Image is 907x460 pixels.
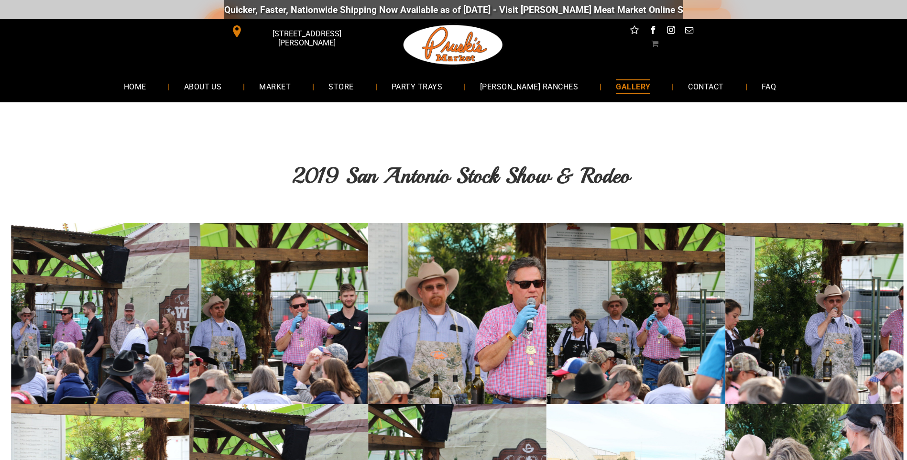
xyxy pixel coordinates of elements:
a: FAQ [747,74,790,99]
img: Pruski-s+Market+HQ+Logo2-1920w.png [402,19,505,71]
a: HOME [109,74,161,99]
a: Social network [628,24,641,39]
a: [PERSON_NAME] RANCHES [466,74,592,99]
a: PARTY TRAYS [377,74,457,99]
a: facebook [646,24,659,39]
a: GALLERY [601,74,665,99]
a: STORE [314,74,368,99]
a: CONTACT [674,74,738,99]
a: email [683,24,695,39]
a: instagram [665,24,677,39]
span: 2019 San Antonio Stock Show & Rodeo [292,162,630,189]
span: [STREET_ADDRESS][PERSON_NAME] [245,24,368,52]
a: MARKET [245,74,305,99]
a: [STREET_ADDRESS][PERSON_NAME] [224,24,371,39]
a: ABOUT US [170,74,236,99]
